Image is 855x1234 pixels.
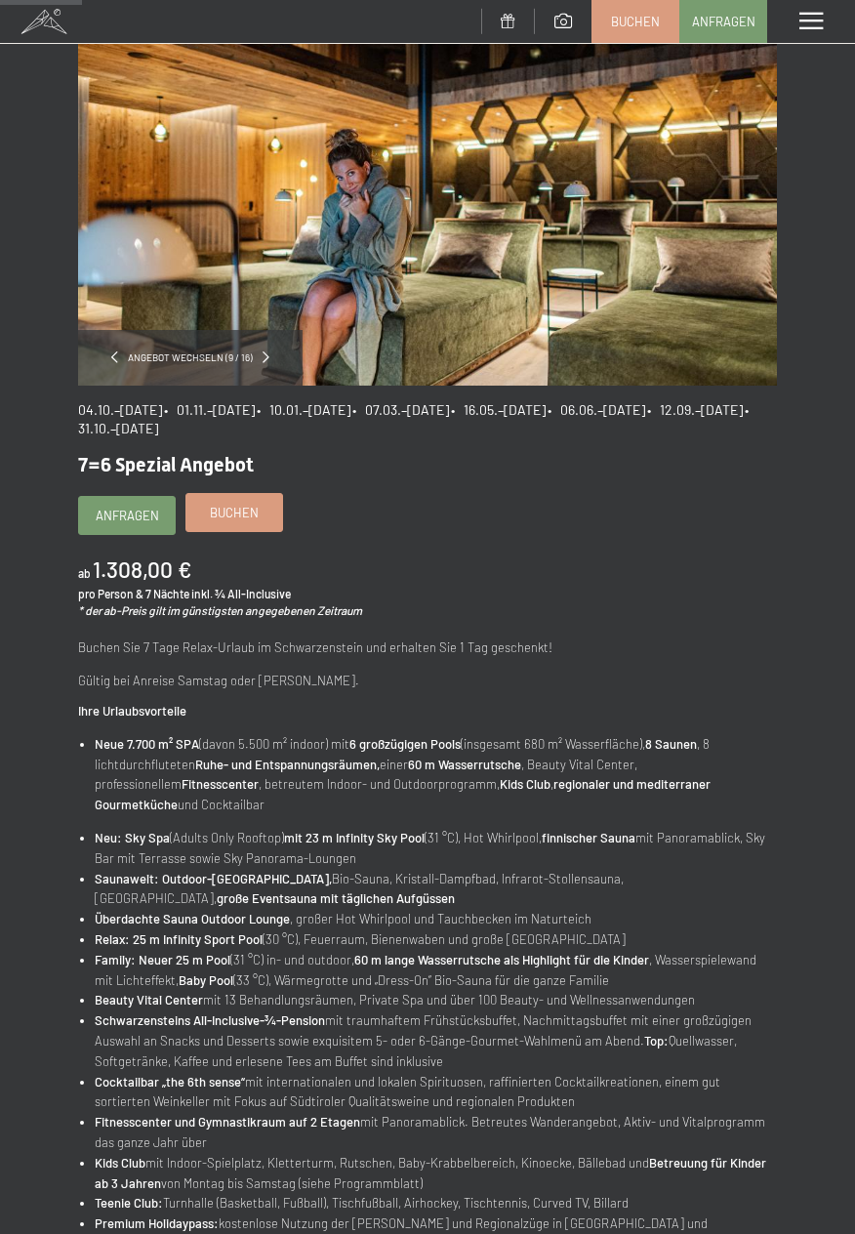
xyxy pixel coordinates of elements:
a: Buchen [592,1,678,42]
li: mit 13 Behandlungsräumen, Private Spa und über 100 Beauty- und Wellnessanwendungen [95,990,777,1010]
em: * der ab-Preis gilt im günstigsten angegebenen Zeitraum [78,603,362,617]
li: mit Panoramablick. Betreutes Wanderangebot, Aktiv- und Vitalprogramm das ganze Jahr über [95,1112,777,1153]
strong: 60 m lange Wasserrutsche als Highlight für die Kinder [354,952,649,967]
li: mit internationalen und lokalen Spirituosen, raffinierten Cocktailkreationen, einem gut sortierte... [95,1072,777,1113]
strong: Neu: Sky Spa [95,830,170,845]
li: (31 °C) in- und outdoor, , Wasserspielewand mit Lichteffekt, (33 °C), Wärmegrotte und „Dress-On“ ... [95,950,777,991]
span: • 12.09.–[DATE] [647,401,743,418]
span: • 01.11.–[DATE] [164,401,255,418]
strong: mit 23 m Infinity Sky Pool [284,830,425,845]
b: 1.308,00 € [93,555,191,583]
li: (30 °C), Feuerraum, Bienenwaben und große [GEOGRAPHIC_DATA] [95,929,777,950]
span: ab [78,566,91,580]
li: , großer Hot Whirlpool und Tauchbecken im Naturteich [95,909,777,929]
span: pro Person & [78,587,143,600]
span: • 16.05.–[DATE] [451,401,546,418]
li: mit traumhaftem Frühstücksbuffet, Nachmittagsbuffet mit einer großzügigen Auswahl an Snacks und D... [95,1010,777,1071]
li: mit Indoor-Spielplatz, Kletterturm, Rutschen, Baby-Krabbelbereich, Kinoecke, Bällebad und von Mon... [95,1153,777,1194]
span: Buchen [210,504,259,521]
strong: Fitnesscenter [182,776,259,792]
strong: Kids Club [95,1155,145,1171]
strong: Schwarzensteins All-Inclusive-¾-Pension [95,1012,325,1028]
span: • 10.01.–[DATE] [257,401,350,418]
strong: 8 Saunen [645,736,697,752]
p: Gültig bei Anreise Samstag oder [PERSON_NAME]. [78,671,777,691]
span: • 31.10.–[DATE] [78,401,754,437]
span: Anfragen [96,507,159,524]
span: Buchen [611,13,660,30]
p: Buchen Sie 7 Tage Relax-Urlaub im Schwarzenstein und erhalten Sie 1 Tag geschenkt! [78,638,777,658]
li: (Adults Only Rooftop) (31 °C), Hot Whirlpool, mit Panoramablick, Sky Bar mit Terrasse sowie Sky P... [95,828,777,869]
strong: Ihre Urlaubsvorteile [78,703,186,719]
strong: Überdachte Sauna Outdoor Lounge [95,911,290,926]
strong: Ruhe- und Entspannungsräumen, [195,757,380,772]
a: Anfragen [680,1,766,42]
strong: Cocktailbar „the 6th sense“ [95,1074,245,1090]
span: inkl. ¾ All-Inclusive [191,587,291,600]
strong: Teenie Club: [95,1195,163,1211]
strong: Baby Pool [179,972,233,988]
strong: Fitnesscenter und Gymnastikraum auf 2 Etagen [95,1114,360,1130]
span: 7=6 Spezial Angebot [78,453,254,476]
strong: Beauty Vital Center [95,992,203,1008]
span: 7 Nächte [145,587,189,600]
a: Buchen [186,494,282,531]
strong: Relax: 25 m Infinity Sport Pool [95,931,263,947]
li: Bio-Sauna, Kristall-Dampfbad, Infrarot-Stollensauna, [GEOGRAPHIC_DATA], [95,869,777,910]
strong: Kids Club [500,776,550,792]
li: (davon 5.500 m² indoor) mit (insgesamt 680 m² Wasserfläche), , 8 lichtdurchfluteten einer , Beaut... [95,734,777,815]
strong: Top: [644,1033,669,1049]
strong: große Eventsauna mit täglichen Aufgüssen [217,890,455,906]
strong: Family: Neuer 25 m Pool [95,952,230,967]
a: Anfragen [79,497,175,534]
strong: Saunawelt: Outdoor-[GEOGRAPHIC_DATA], [95,871,332,886]
span: • 07.03.–[DATE] [352,401,449,418]
span: 04.10.–[DATE] [78,401,162,418]
li: Turnhalle (Basketball, Fußball), Tischfußball, Airhockey, Tischtennis, Curved TV, Billard [95,1193,777,1213]
span: • 06.06.–[DATE] [548,401,645,418]
span: Anfragen [692,13,755,30]
strong: 60 m Wasserrutsche [408,757,521,772]
span: Angebot wechseln (9 / 16) [118,350,263,364]
strong: Betreuung für Kinder ab 3 Jahren [95,1155,766,1191]
strong: 6 großzügigen Pools [349,736,461,752]
strong: Neue 7.700 m² SPA [95,736,199,752]
strong: finnischer Sauna [542,830,635,845]
strong: Premium Holidaypass: [95,1215,219,1231]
